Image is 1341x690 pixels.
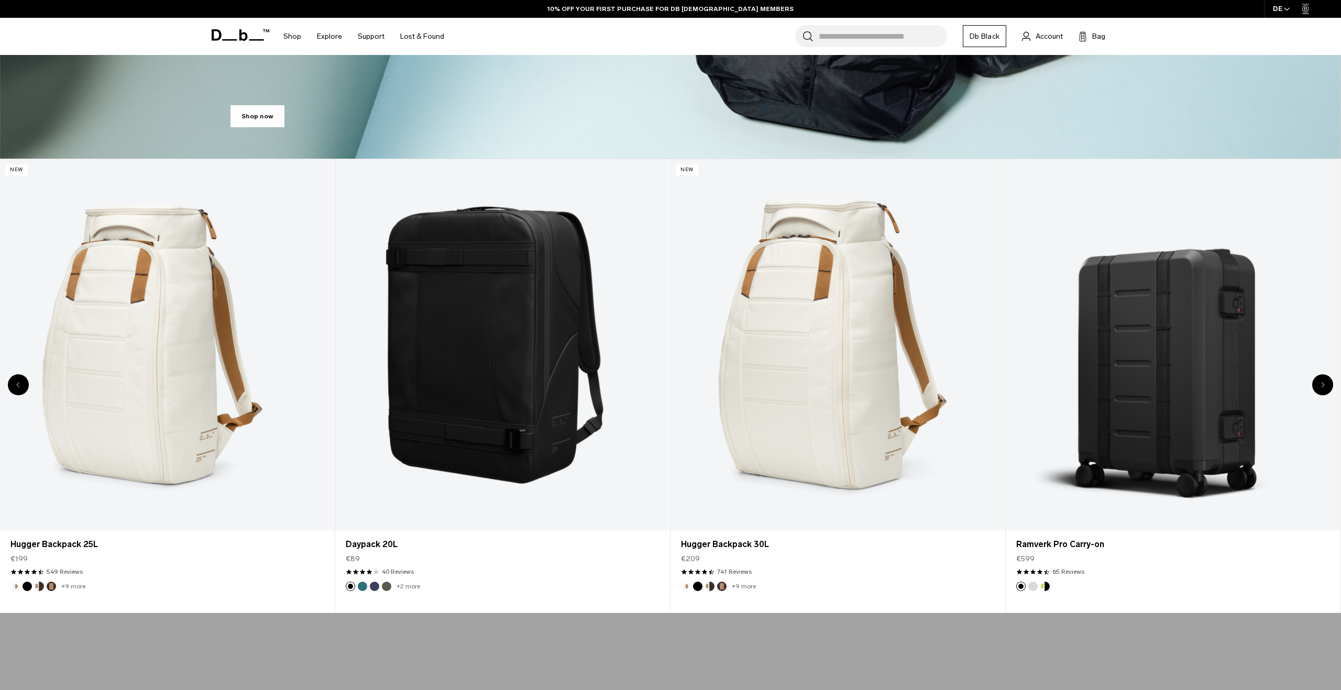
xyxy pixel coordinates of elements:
button: Oatmilk [10,582,20,591]
span: €89 [346,553,360,564]
a: 65 reviews [1052,567,1084,576]
p: New [676,164,698,175]
div: Next slide [1312,374,1333,395]
a: Explore [317,18,342,55]
button: Cappuccino [35,582,44,591]
button: Bag [1079,30,1105,42]
a: Hugger Backpack 30L [681,538,994,551]
a: Db Black [963,25,1006,47]
a: Hugger Backpack 25L [10,538,324,551]
button: Midnight Teal [358,582,367,591]
span: Account [1036,31,1063,42]
span: €599 [1016,553,1035,564]
button: Black Out [693,582,702,591]
button: Cappuccino [705,582,715,591]
button: Espresso [47,582,56,591]
button: Black Out [1016,582,1026,591]
a: 741 reviews [717,567,752,576]
a: 10% OFF YOUR FIRST PURCHASE FOR DB [DEMOGRAPHIC_DATA] MEMBERS [547,4,794,14]
a: Account [1022,30,1063,42]
a: Daypack 20L [346,538,659,551]
a: 40 reviews [382,567,414,576]
button: Espresso [717,582,727,591]
button: Black Out [346,582,355,591]
div: 14 / 20 [670,159,1006,613]
button: Black Out [23,582,32,591]
button: Moss Green [382,582,391,591]
a: +2 more [397,583,420,590]
nav: Main Navigation [276,18,452,55]
button: Silver [1028,582,1038,591]
div: 15 / 20 [1006,159,1341,613]
a: Shop now [230,105,284,127]
button: Db x New Amsterdam Surf Association [1040,582,1050,591]
a: Shop [283,18,301,55]
a: Lost & Found [400,18,444,55]
div: 13 / 20 [335,159,670,613]
a: 549 reviews [47,567,83,576]
a: +9 more [732,583,756,590]
p: New [5,164,28,175]
a: Ramverk Pro Carry-on [1006,159,1340,530]
a: +9 more [61,583,85,590]
button: Blue Hour [370,582,379,591]
a: Hugger Backpack 30L [670,159,1005,530]
button: Oatmilk [681,582,690,591]
span: Bag [1092,31,1105,42]
a: Daypack 20L [335,159,669,530]
span: €209 [681,553,700,564]
a: Support [358,18,384,55]
span: €199 [10,553,28,564]
a: Ramverk Pro Carry-on [1016,538,1329,551]
div: Previous slide [8,374,29,395]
